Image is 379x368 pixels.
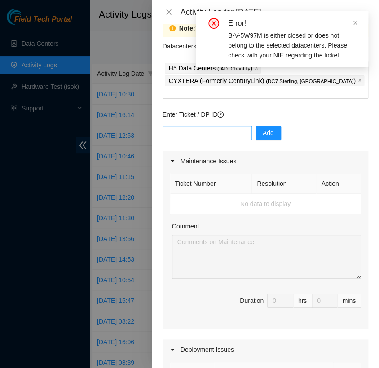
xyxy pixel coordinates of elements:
[169,76,356,86] p: CYXTERA (Formerly CenturyLink) )
[170,158,175,164] span: caret-right
[165,9,172,16] span: close
[163,339,368,360] div: Deployment Issues
[170,347,175,352] span: caret-right
[170,174,252,194] th: Ticket Number
[172,221,199,231] label: Comment
[169,25,176,31] span: exclamation-circle
[352,20,358,26] span: close
[240,296,264,306] div: Duration
[316,174,361,194] th: Action
[228,31,357,60] div: B-V-5W97M is either closed or does not belong to the selected datacenters. Please check with your...
[337,294,361,308] div: mins
[266,79,353,84] span: ( DC7 Sterling, [GEOGRAPHIC_DATA]
[163,37,199,51] p: Datacenters
[228,18,357,29] div: Error!
[293,294,312,308] div: hrs
[169,63,252,74] p: H5 Data Centers )
[252,174,316,194] th: Resolution
[217,111,224,118] span: question-circle
[172,235,361,279] textarea: Comment
[208,18,219,29] span: close-circle
[179,23,195,33] strong: Note:
[163,8,175,17] button: Close
[163,151,368,171] div: Maintenance Issues
[181,7,368,17] div: Activity Log for [DATE]
[170,194,361,214] td: No data to display
[163,110,368,119] p: Enter Ticket / DP ID
[256,126,281,140] button: Add
[357,78,362,83] span: close
[263,128,274,138] span: Add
